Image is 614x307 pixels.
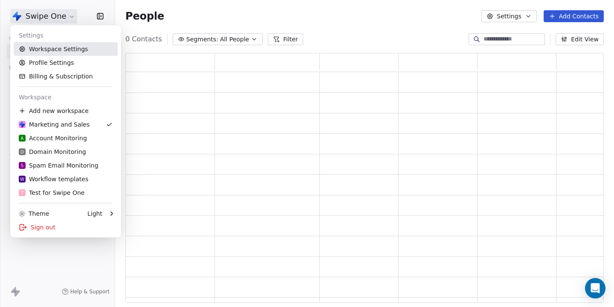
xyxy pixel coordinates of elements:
[87,209,102,218] div: Light
[21,162,23,169] span: S
[20,176,24,182] span: W
[19,120,90,129] div: Marketing and Sales
[19,121,26,128] img: Swipe%20One%20Logo%201-1.svg
[19,209,49,218] div: Theme
[14,104,118,118] div: Add new workspace
[14,70,118,83] a: Billing & Subscription
[14,220,118,234] div: Sign out
[14,90,118,104] div: Workspace
[21,135,24,142] span: A
[20,149,24,155] span: D
[19,148,86,156] div: Domain Monitoring
[14,42,118,56] a: Workspace Settings
[14,29,118,42] div: Settings
[19,134,87,142] div: Account Monitoring
[21,190,23,196] span: T
[19,188,84,197] div: Test for Swipe One
[19,175,88,183] div: Workflow templates
[14,56,118,70] a: Profile Settings
[19,161,98,170] div: Spam Email Monitoring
